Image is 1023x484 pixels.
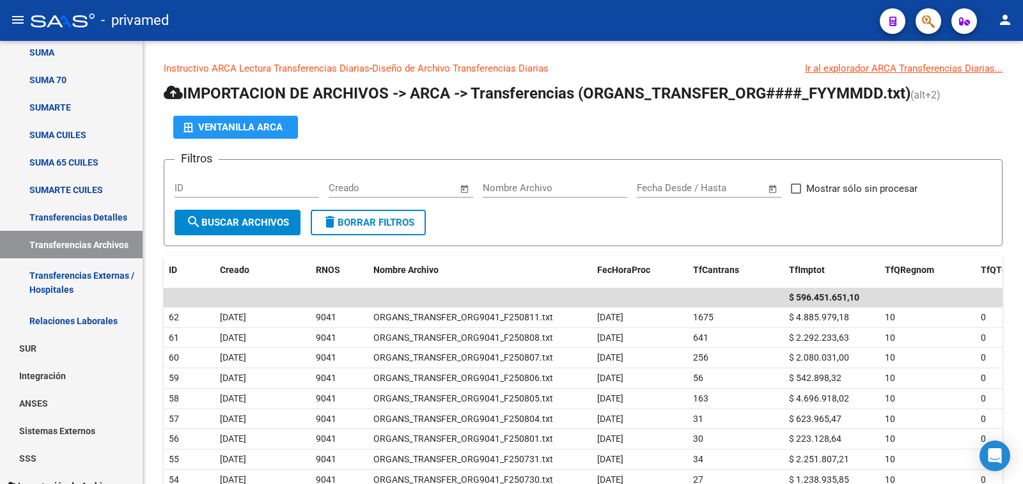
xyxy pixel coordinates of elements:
[316,373,336,383] span: 9041
[169,332,179,343] span: 61
[220,332,246,343] span: [DATE]
[382,182,444,194] input: End date
[805,61,1003,75] div: Ir al explorador ARCA Transferencias Diarias...
[164,84,910,102] span: IMPORTACION DE ARCHIVOS -> ARCA -> Transferencias (ORGANS_TRANSFER_ORG####_FYYMMDD.txt)
[597,414,623,424] span: [DATE]
[164,61,1003,75] p: -
[997,12,1013,27] mat-icon: person
[789,312,849,322] span: $ 4.885.979,18
[311,256,368,284] datatable-header-cell: RNOS
[597,312,623,322] span: [DATE]
[981,312,986,322] span: 0
[789,292,859,302] span: $ 596.451.651,10
[101,6,169,35] span: - privamed
[784,256,880,284] datatable-header-cell: TfImptot
[329,182,370,194] input: Start date
[311,210,426,235] button: Borrar Filtros
[316,454,336,464] span: 9041
[981,332,986,343] span: 0
[693,433,703,444] span: 30
[597,433,623,444] span: [DATE]
[169,454,179,464] span: 55
[688,256,784,284] datatable-header-cell: TfCantrans
[186,214,201,230] mat-icon: search
[592,256,688,284] datatable-header-cell: FecHoraProc
[981,414,986,424] span: 0
[981,433,986,444] span: 0
[220,373,246,383] span: [DATE]
[693,373,703,383] span: 56
[316,265,340,275] span: RNOS
[316,414,336,424] span: 9041
[316,352,336,363] span: 9041
[220,433,246,444] span: [DATE]
[885,352,895,363] span: 10
[597,373,623,383] span: [DATE]
[220,265,249,275] span: Creado
[175,150,219,168] h3: Filtros
[885,332,895,343] span: 10
[693,454,703,464] span: 34
[316,312,336,322] span: 9041
[373,312,553,322] span: ORGANS_TRANSFER_ORG9041_F250811.txt
[373,332,553,343] span: ORGANS_TRANSFER_ORG9041_F250808.txt
[597,332,623,343] span: [DATE]
[690,182,752,194] input: End date
[789,433,841,444] span: $ 223.128,64
[789,454,849,464] span: $ 2.251.807,21
[164,256,215,284] datatable-header-cell: ID
[173,116,298,139] button: Ventanilla ARCA
[637,182,678,194] input: Start date
[220,312,246,322] span: [DATE]
[322,214,338,230] mat-icon: delete
[372,63,549,74] a: Diseño de Archivo Transferencias Diarias
[693,414,703,424] span: 31
[789,373,841,383] span: $ 542.898,32
[316,332,336,343] span: 9041
[910,89,941,101] span: (alt+2)
[220,393,246,403] span: [DATE]
[215,256,311,284] datatable-header-cell: Creado
[373,373,553,383] span: ORGANS_TRANSFER_ORG9041_F250806.txt
[789,332,849,343] span: $ 2.292.233,63
[169,373,179,383] span: 59
[806,181,918,196] span: Mostrar sólo sin procesar
[169,414,179,424] span: 57
[169,312,179,322] span: 62
[980,441,1010,471] div: Open Intercom Messenger
[885,265,934,275] span: TfQRegnom
[885,454,895,464] span: 10
[597,393,623,403] span: [DATE]
[316,393,336,403] span: 9041
[220,414,246,424] span: [DATE]
[597,265,650,275] span: FecHoraProc
[458,182,472,196] button: Open calendar
[789,352,849,363] span: $ 2.080.031,00
[981,352,986,363] span: 0
[220,352,246,363] span: [DATE]
[981,373,986,383] span: 0
[789,393,849,403] span: $ 4.696.918,02
[766,182,781,196] button: Open calendar
[373,454,553,464] span: ORGANS_TRANSFER_ORG9041_F250731.txt
[885,414,895,424] span: 10
[693,312,714,322] span: 1675
[316,433,336,444] span: 9041
[885,393,895,403] span: 10
[184,116,288,139] div: Ventanilla ARCA
[373,265,439,275] span: Nombre Archivo
[789,414,841,424] span: $ 623.965,47
[597,352,623,363] span: [DATE]
[373,352,553,363] span: ORGANS_TRANSFER_ORG9041_F250807.txt
[10,12,26,27] mat-icon: menu
[885,373,895,383] span: 10
[693,352,708,363] span: 256
[373,414,553,424] span: ORGANS_TRANSFER_ORG9041_F250804.txt
[693,393,708,403] span: 163
[169,393,179,403] span: 58
[885,433,895,444] span: 10
[175,210,301,235] button: Buscar Archivos
[169,265,177,275] span: ID
[885,312,895,322] span: 10
[373,433,553,444] span: ORGANS_TRANSFER_ORG9041_F250801.txt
